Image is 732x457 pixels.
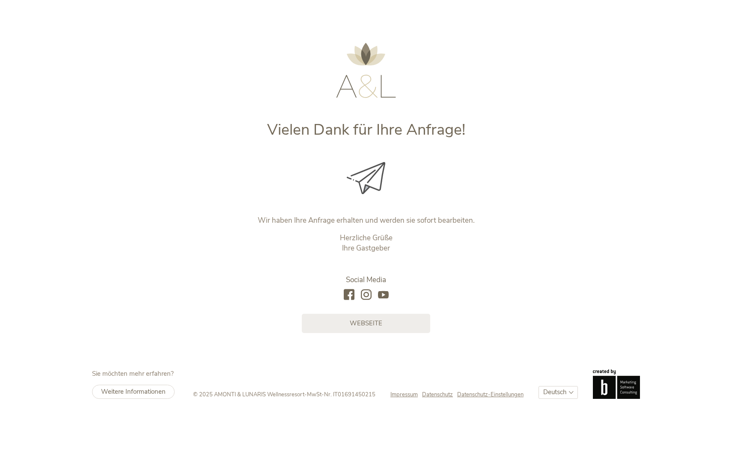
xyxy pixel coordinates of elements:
span: Datenschutz [422,391,453,398]
span: Social Media [346,275,386,285]
a: instagram [361,289,372,301]
a: Datenschutz-Einstellungen [457,391,524,398]
span: Sie möchten mehr erfahren? [92,369,174,378]
a: youtube [378,289,389,301]
a: Weitere Informationen [92,385,175,399]
span: Vielen Dank für Ihre Anfrage! [267,119,465,140]
span: Impressum [390,391,418,398]
img: Brandnamic GmbH | Leading Hospitality Solutions [593,369,640,398]
span: © 2025 AMONTI & LUNARIS Wellnessresort [193,391,304,398]
a: facebook [344,289,354,301]
p: Wir haben Ihre Anfrage erhalten und werden sie sofort bearbeiten. [187,215,545,226]
span: MwSt-Nr. IT01691450215 [307,391,375,398]
p: Herzliche Grüße Ihre Gastgeber [187,233,545,254]
a: Webseite [302,314,430,333]
span: Webseite [350,319,382,328]
a: Impressum [390,391,422,398]
span: Weitere Informationen [101,387,166,396]
img: Vielen Dank für Ihre Anfrage! [347,162,385,194]
a: Datenschutz [422,391,457,398]
img: AMONTI & LUNARIS Wellnessresort [336,43,396,98]
span: - [304,391,307,398]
